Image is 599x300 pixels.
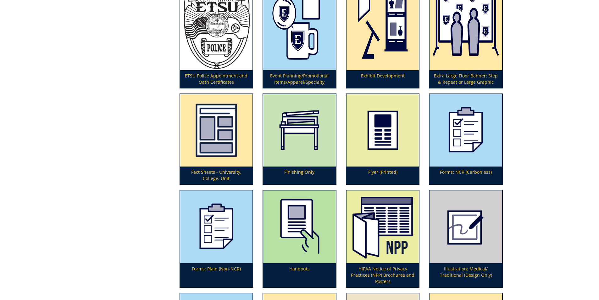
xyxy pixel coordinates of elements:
a: Handouts [263,190,336,287]
p: Finishing Only [263,167,336,184]
img: forms-icon-5990f628b38ca0.82040006.png [430,94,502,167]
img: hipaa%20notice%20of%20privacy%20practices%20brochures%20and%20posters-64bff8af764eb2.37019104.png [347,190,419,263]
p: ETSU Police Appointment and Oath Certificates [180,70,253,88]
img: printed-flyer-59492a1d837e36.61044604.png [347,94,419,167]
p: Forms: Plain (Non-NCR) [180,263,253,287]
a: HIPAA Notice of Privacy Practices (NPP) Brochures and Posters [347,190,419,287]
a: Forms: Plain (Non-NCR) [180,190,253,287]
p: HIPAA Notice of Privacy Practices (NPP) Brochures and Posters [347,263,419,287]
img: forms-icon-5990f644d83108.76750562.png [180,190,253,263]
p: Illustration: Medical/ Traditional (Design Only) [430,263,502,287]
a: Finishing Only [263,94,336,184]
p: Handouts [263,263,336,287]
p: Forms: NCR (Carbonless) [430,167,502,184]
a: Flyer (Printed) [347,94,419,184]
p: Exhibit Development [347,70,419,88]
img: illustration-594922f2aac2d7.82608901.png [430,190,502,263]
p: Extra Large Floor Banner: Step & Repeat or Large Graphic [430,70,502,88]
img: finishing-59838c6aeb2fc0.69433546.png [263,94,336,167]
img: handouts-syllabi-5a5662ba7515c9.26193872.png [263,190,336,263]
a: Fact Sheets - University, College, Unit [180,94,253,184]
p: Event Planning/Promotional Items/Apparel/Specialty [263,70,336,88]
a: Illustration: Medical/ Traditional (Design Only) [430,190,502,287]
p: Flyer (Printed) [347,167,419,184]
img: fact%20sheet-63b722d48584d3.32276223.png [180,94,253,167]
a: Forms: NCR (Carbonless) [430,94,502,184]
p: Fact Sheets - University, College, Unit [180,167,253,184]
